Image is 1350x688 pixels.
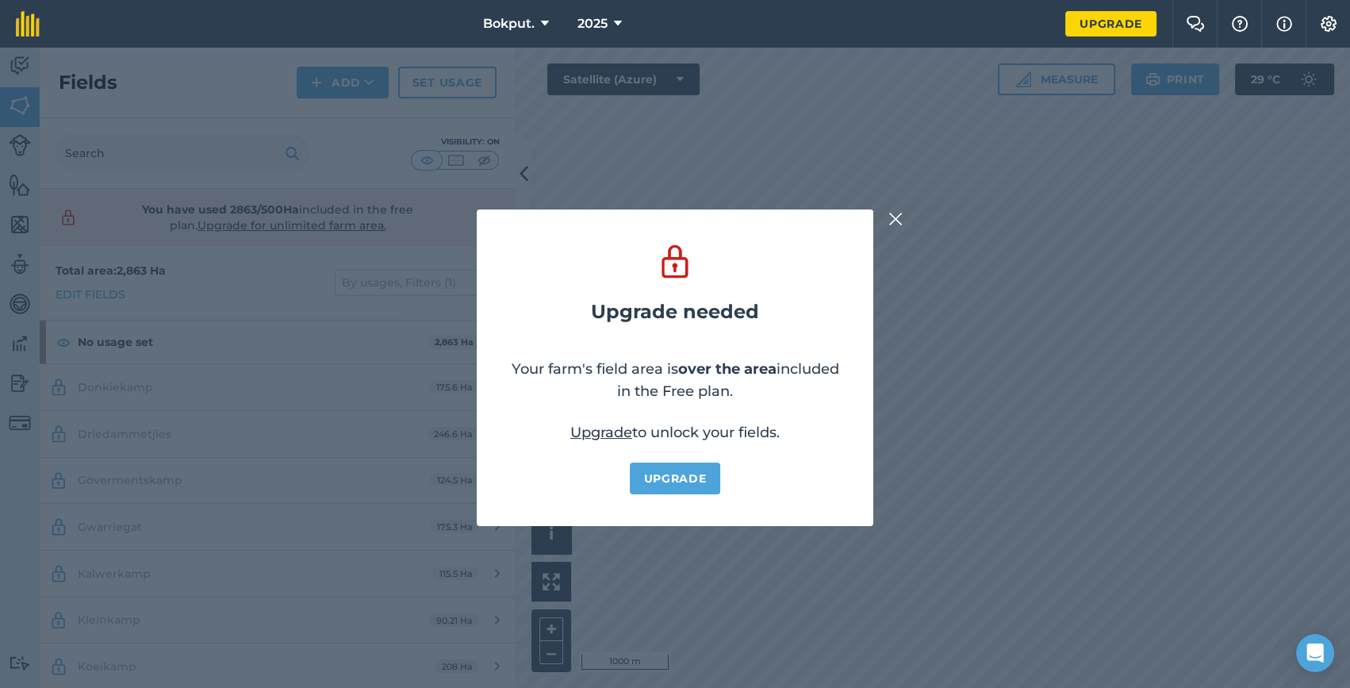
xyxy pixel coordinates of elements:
[1230,16,1249,32] img: A question mark icon
[591,301,759,323] h2: Upgrade needed
[678,360,777,378] strong: over the area
[888,209,903,229] img: svg+xml;base64,PHN2ZyB4bWxucz0iaHR0cDovL3d3dy53My5vcmcvMjAwMC9zdmciIHdpZHRoPSIyMiIgaGVpZ2h0PSIzMC...
[630,463,721,494] a: Upgrade
[1186,16,1205,32] img: Two speech bubbles overlapping with the left bubble in the forefront
[1065,11,1156,37] a: Upgrade
[483,14,535,33] span: Bokput.
[570,424,632,441] a: Upgrade
[577,14,608,33] span: 2025
[1319,16,1338,32] img: A cog icon
[570,421,780,444] p: to unlock your fields.
[1276,14,1292,33] img: svg+xml;base64,PHN2ZyB4bWxucz0iaHR0cDovL3d3dy53My5vcmcvMjAwMC9zdmciIHdpZHRoPSIxNyIgaGVpZ2h0PSIxNy...
[508,358,842,402] p: Your farm's field area is included in the Free plan.
[16,11,40,37] img: fieldmargin Logo
[1296,634,1334,672] div: Open Intercom Messenger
